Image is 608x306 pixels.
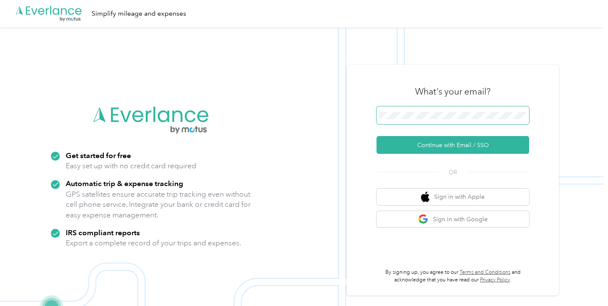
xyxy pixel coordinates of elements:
strong: IRS compliant reports [66,228,140,237]
button: apple logoSign in with Apple [377,189,529,205]
div: Simplify mileage and expenses [92,8,186,19]
a: Terms and Conditions [460,269,510,275]
button: google logoSign in with Google [377,211,529,228]
p: Easy set up with no credit card required [66,161,196,171]
p: By signing up, you agree to our and acknowledge that you have read our . [377,269,529,284]
img: apple logo [421,192,430,202]
span: OR [438,168,468,177]
p: Export a complete record of your trips and expenses. [66,238,241,248]
strong: Automatic trip & expense tracking [66,179,183,188]
strong: Get started for free [66,151,131,160]
a: Privacy Policy [480,277,510,283]
img: google logo [418,214,429,225]
p: GPS satellites ensure accurate trip tracking even without cell phone service. Integrate your bank... [66,189,251,220]
h3: What's your email? [415,86,491,97]
button: Continue with Email / SSO [377,136,529,154]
